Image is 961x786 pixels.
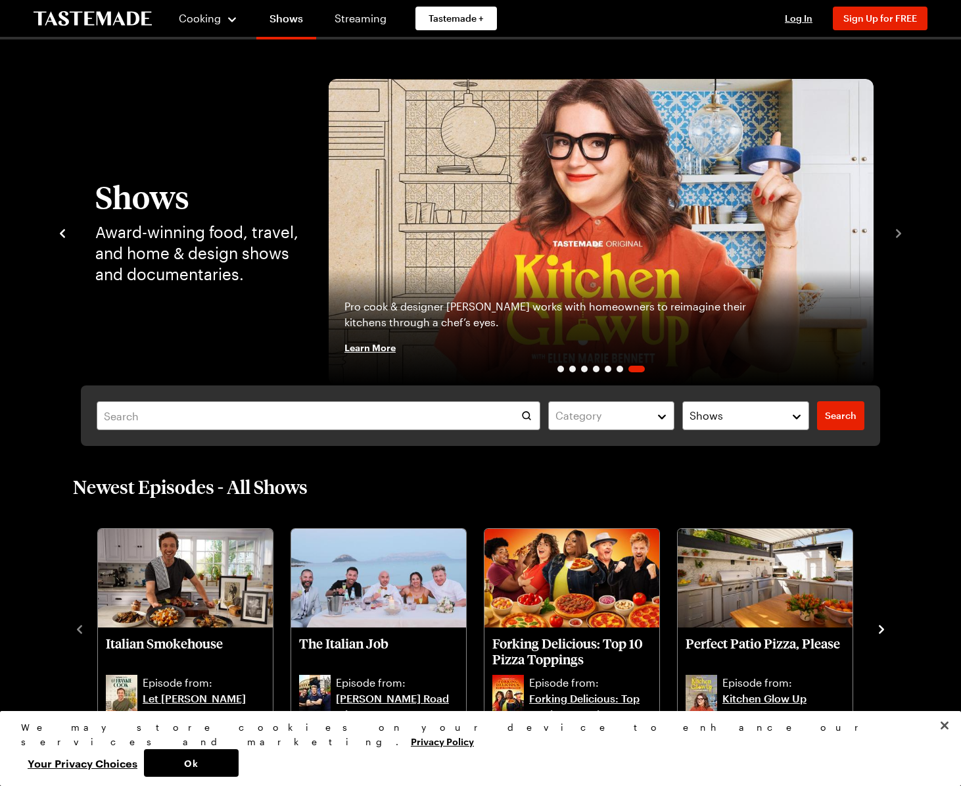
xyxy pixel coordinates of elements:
[605,366,611,372] span: Go to slide 5
[95,222,302,285] p: Award-winning food, travel, and home & design shows and documentaries.
[336,691,458,722] a: [PERSON_NAME] Road Trip
[144,749,239,777] button: Ok
[106,635,265,667] p: Italian Smokehouse
[555,408,648,424] div: Category
[722,675,845,691] p: Episode from:
[772,12,825,25] button: Log In
[179,12,221,24] span: Cooking
[21,749,144,777] button: Your Privacy Choices
[178,3,238,34] button: Cooking
[686,635,845,667] p: Perfect Patio Pizza, Please
[336,675,458,691] p: Episode from:
[143,691,265,722] a: Let [PERSON_NAME]
[95,180,302,214] h1: Shows
[722,691,845,722] a: Kitchen Glow Up
[785,12,812,24] span: Log In
[329,79,874,385] div: 7 / 7
[678,529,853,627] img: Perfect Patio Pizza, Please
[628,366,645,372] span: Go to slide 7
[484,529,659,730] div: Forking Delicious: Top 10 Pizza Toppings
[411,735,474,747] a: More information about your privacy, opens in a new tab
[843,12,917,24] span: Sign Up for FREE
[875,620,888,636] button: navigate to next item
[56,224,69,240] button: navigate to previous item
[529,675,651,691] p: Episode from:
[892,224,905,240] button: navigate to next item
[21,720,929,777] div: Privacy
[930,711,959,740] button: Close
[21,720,929,749] div: We may store cookies on your device to enhance our services and marketing.
[484,529,659,627] img: Forking Delicious: Top 10 Pizza Toppings
[97,525,290,731] div: 1 / 10
[344,341,396,354] span: Learn More
[581,366,588,372] span: Go to slide 3
[825,409,856,422] span: Search
[97,401,540,430] input: Search
[492,635,651,667] p: Forking Delicious: Top 10 Pizza Toppings
[98,529,273,730] div: Italian Smokehouse
[73,620,86,636] button: navigate to previous item
[299,635,458,672] a: The Italian Job
[143,675,265,691] p: Episode from:
[256,3,316,39] a: Shows
[682,401,809,430] button: Shows
[529,691,651,722] a: Forking Delicious: Top 10 Pizza Toppings
[678,529,853,730] div: Perfect Patio Pizza, Please
[548,401,675,430] button: Category
[290,525,483,731] div: 2 / 10
[34,11,152,26] a: To Tastemade Home Page
[329,79,874,385] a: Kitchen Glow UpPro cook & designer [PERSON_NAME] works with homeowners to reimagine their kitchen...
[686,635,845,672] a: Perfect Patio Pizza, Please
[291,529,466,730] div: The Italian Job
[344,299,755,330] p: Pro cook & designer [PERSON_NAME] works with homeowners to reimagine their kitchens through a che...
[98,529,273,627] img: Italian Smokehouse
[676,525,870,731] div: 4 / 10
[106,635,265,672] a: Italian Smokehouse
[415,7,497,30] a: Tastemade +
[299,635,458,667] p: The Italian Job
[557,366,564,372] span: Go to slide 1
[483,525,676,731] div: 3 / 10
[833,7,927,30] button: Sign Up for FREE
[429,12,484,25] span: Tastemade +
[492,635,651,672] a: Forking Delicious: Top 10 Pizza Toppings
[817,401,864,430] a: filters
[690,408,723,424] span: Shows
[569,366,576,372] span: Go to slide 2
[617,366,623,372] span: Go to slide 6
[73,475,308,499] h2: Newest Episodes - All Shows
[593,366,599,372] span: Go to slide 4
[291,529,466,627] img: The Italian Job
[329,79,874,385] img: Kitchen Glow Up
